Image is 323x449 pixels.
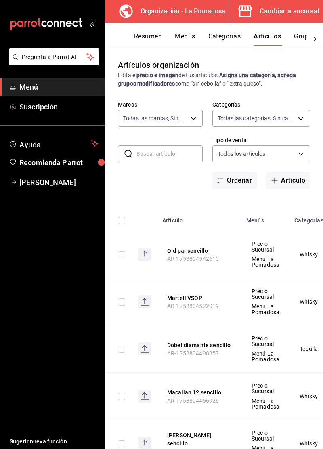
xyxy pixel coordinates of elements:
[123,114,188,122] span: Todas las marcas, Sin marca
[260,6,319,17] div: Cambiar a sucursal
[252,288,279,300] span: Precio Sucursal
[252,383,279,394] span: Precio Sucursal
[167,303,219,309] span: AR-1758804522019
[252,351,279,362] span: Menú La Pomadosa
[254,32,281,46] button: Artículos
[22,53,87,61] span: Pregunta a Parrot AI
[167,431,232,447] button: edit-product-location
[157,205,241,231] th: Artículo
[19,138,88,148] span: Ayuda
[212,102,310,107] label: Categorías
[218,150,266,158] span: Todos los artículos
[19,101,98,112] span: Suscripción
[19,177,98,188] span: [PERSON_NAME]
[167,350,219,357] span: AR-1758804498857
[134,6,225,16] h3: Organización - La Pomadosa
[252,304,279,315] span: Menú La Pomadosa
[118,71,310,88] div: Edita el de tus artículos. como “sin cebolla” o “extra queso”.
[167,397,219,404] span: AR-1758804456926
[118,102,203,107] label: Marcas
[134,32,162,46] button: Resumen
[19,82,98,92] span: Menú
[252,336,279,347] span: Precio Sucursal
[208,32,241,46] button: Categorías
[118,72,296,87] strong: Asigna una categoría, agrega grupos modificadores
[167,256,219,262] span: AR-1758804542610
[89,21,95,27] button: open_drawer_menu
[6,59,99,67] a: Pregunta a Parrot AI
[167,388,232,397] button: edit-product-location
[212,137,310,143] label: Tipo de venta
[212,172,257,189] button: Ordenar
[167,294,232,302] button: edit-product-location
[167,247,232,255] button: edit-product-location
[136,146,203,162] input: Buscar artículo
[118,59,199,71] div: Artículos organización
[175,32,195,46] button: Menús
[136,72,178,78] strong: precio e imagen
[252,256,279,268] span: Menú La Pomadosa
[167,341,232,349] button: edit-product-location
[241,205,289,231] th: Menús
[9,48,99,65] button: Pregunta a Parrot AI
[252,398,279,409] span: Menú La Pomadosa
[10,437,98,446] span: Sugerir nueva función
[252,241,279,252] span: Precio Sucursal
[134,32,307,46] div: navigation tabs
[19,157,98,168] span: Recomienda Parrot
[252,430,279,441] span: Precio Sucursal
[218,114,295,122] span: Todas las categorías, Sin categoría
[266,172,310,189] button: Artículo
